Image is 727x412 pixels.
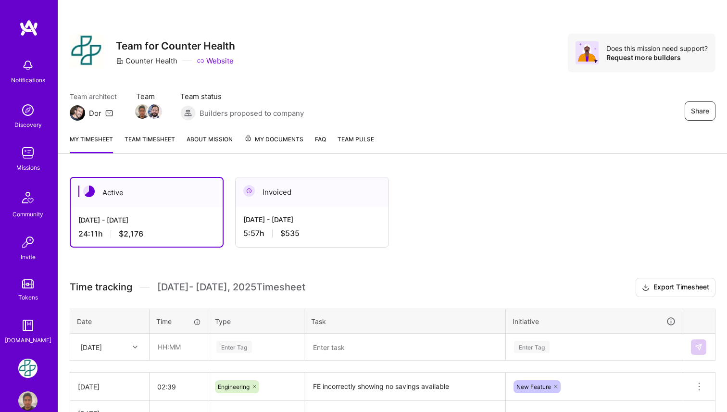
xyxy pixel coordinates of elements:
img: Submit [695,343,702,351]
span: Time tracking [70,281,132,293]
img: User Avatar [18,391,38,411]
button: Share [685,101,715,121]
a: My timesheet [70,134,113,153]
a: Team Pulse [338,134,374,153]
img: teamwork [18,143,38,162]
h3: Team for Counter Health [116,40,235,52]
div: [DATE] [80,342,102,352]
div: Dor [89,108,101,118]
i: icon Mail [105,109,113,117]
a: FAQ [315,134,326,153]
span: Builders proposed to company [200,108,304,118]
div: [DATE] - [DATE] [243,214,381,225]
div: Time [156,316,201,326]
input: HH:MM [150,374,208,400]
img: Active [83,186,95,197]
img: Invoiced [243,185,255,197]
i: icon CompanyGray [116,57,124,65]
span: Team architect [70,91,117,101]
img: logo [19,19,38,37]
img: Team Architect [70,105,85,121]
img: Invite [18,233,38,252]
span: Share [691,106,709,116]
div: Does this mission need support? [606,44,708,53]
a: Team timesheet [125,134,175,153]
img: Counter Health: Team for Counter Health [18,359,38,378]
a: Team Member Avatar [136,103,149,120]
img: Community [16,186,39,209]
a: My Documents [244,134,303,153]
div: Active [71,178,223,207]
img: Team Member Avatar [148,104,162,119]
div: Missions [16,162,40,173]
a: Team Member Avatar [149,103,161,120]
img: discovery [18,100,38,120]
img: Avatar [576,41,599,64]
img: guide book [18,316,38,335]
div: Discovery [14,120,42,130]
i: icon Chevron [133,345,138,350]
div: [DATE] [78,382,141,392]
a: Website [197,56,234,66]
input: HH:MM [150,334,207,360]
a: About Mission [187,134,233,153]
div: 5:57 h [243,228,381,238]
span: Team Pulse [338,136,374,143]
a: Counter Health: Team for Counter Health [16,359,40,378]
img: bell [18,56,38,75]
i: icon Download [642,283,650,293]
div: 24:11 h [78,229,215,239]
div: Invite [21,252,36,262]
img: tokens [22,279,34,288]
span: $535 [280,228,300,238]
div: Community [13,209,43,219]
span: [DATE] - [DATE] , 2025 Timesheet [157,281,305,293]
div: [DATE] - [DATE] [78,215,215,225]
span: Team [136,91,161,101]
span: My Documents [244,134,303,145]
span: Team status [180,91,304,101]
img: Company Logo [70,34,104,68]
div: Enter Tag [514,339,550,354]
div: Invoiced [236,177,389,207]
span: Engineering [218,383,250,390]
div: Enter Tag [216,339,252,354]
a: User Avatar [16,391,40,411]
img: Builders proposed to company [180,105,196,121]
button: Export Timesheet [636,278,715,297]
img: Team Member Avatar [135,104,150,119]
div: Initiative [513,316,676,327]
div: Request more builders [606,53,708,62]
span: $2,176 [119,229,143,239]
span: New Feature [516,383,551,390]
textarea: FE incorrectly showing no savings available [305,374,504,400]
th: Task [304,309,506,334]
div: Tokens [18,292,38,302]
div: [DOMAIN_NAME] [5,335,51,345]
th: Date [70,309,150,334]
th: Type [208,309,304,334]
div: Counter Health [116,56,177,66]
div: Notifications [11,75,45,85]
